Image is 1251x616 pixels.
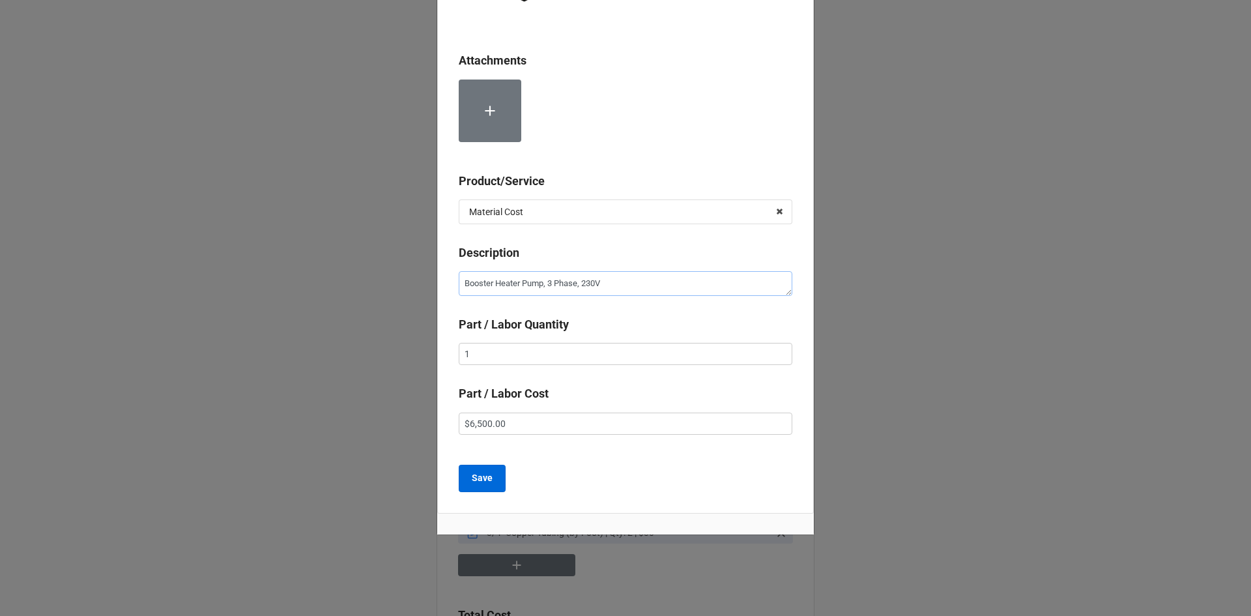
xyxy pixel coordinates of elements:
[469,207,523,216] div: Material Cost
[459,315,569,334] label: Part / Labor Quantity
[459,244,519,262] label: Description
[472,471,493,485] b: Save
[459,172,545,190] label: Product/Service
[459,385,549,403] label: Part / Labor Cost
[459,271,792,296] textarea: Booster Heater Pump, 3 Phase, 230V
[459,465,506,492] button: Save
[459,51,526,70] label: Attachments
